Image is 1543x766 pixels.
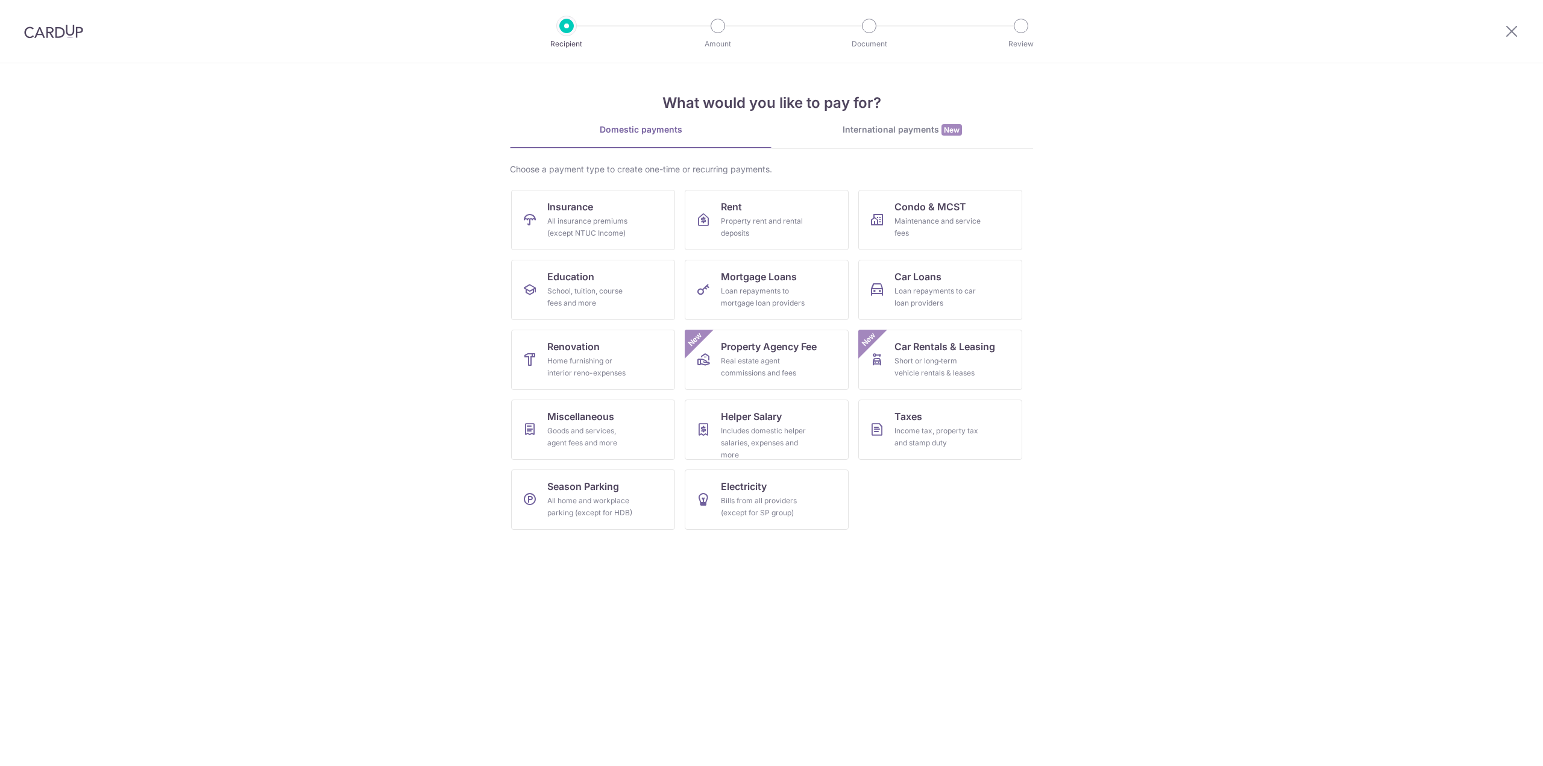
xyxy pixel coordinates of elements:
a: Property Agency FeeReal estate agent commissions and feesNew [685,330,849,390]
div: All home and workplace parking (except for HDB) [547,495,634,519]
a: EducationSchool, tuition, course fees and more [511,260,675,320]
div: Maintenance and service fees [894,215,981,239]
span: Renovation [547,339,600,354]
a: Car Rentals & LeasingShort or long‑term vehicle rentals & leasesNew [858,330,1022,390]
span: Condo & MCST [894,199,966,214]
span: Miscellaneous [547,409,614,424]
a: ElectricityBills from all providers (except for SP group) [685,469,849,530]
div: Short or long‑term vehicle rentals & leases [894,355,981,379]
span: Rent [721,199,742,214]
a: Season ParkingAll home and workplace parking (except for HDB) [511,469,675,530]
a: RentProperty rent and rental deposits [685,190,849,250]
a: Helper SalaryIncludes domestic helper salaries, expenses and more [685,400,849,460]
h4: What would you like to pay for? [510,92,1033,114]
p: Amount [673,38,762,50]
a: InsuranceAll insurance premiums (except NTUC Income) [511,190,675,250]
div: Real estate agent commissions and fees [721,355,808,379]
span: Season Parking [547,479,619,494]
p: Review [976,38,1066,50]
div: Income tax, property tax and stamp duty [894,425,981,449]
span: Electricity [721,479,767,494]
span: Mortgage Loans [721,269,797,284]
span: New [685,330,705,350]
div: Loan repayments to mortgage loan providers [721,285,808,309]
a: MiscellaneousGoods and services, agent fees and more [511,400,675,460]
span: Taxes [894,409,922,424]
a: Car LoansLoan repayments to car loan providers [858,260,1022,320]
div: Bills from all providers (except for SP group) [721,495,808,519]
span: Car Rentals & Leasing [894,339,995,354]
div: Includes domestic helper salaries, expenses and more [721,425,808,461]
a: Condo & MCSTMaintenance and service fees [858,190,1022,250]
div: All insurance premiums (except NTUC Income) [547,215,634,239]
div: International payments [771,124,1033,136]
span: New [941,124,962,136]
div: Loan repayments to car loan providers [894,285,981,309]
a: RenovationHome furnishing or interior reno-expenses [511,330,675,390]
div: Choose a payment type to create one-time or recurring payments. [510,163,1033,175]
span: Helper Salary [721,409,782,424]
p: Recipient [522,38,611,50]
div: School, tuition, course fees and more [547,285,634,309]
span: Education [547,269,594,284]
span: Insurance [547,199,593,214]
span: Property Agency Fee [721,339,817,354]
div: Domestic payments [510,124,771,136]
a: Mortgage LoansLoan repayments to mortgage loan providers [685,260,849,320]
div: Home furnishing or interior reno-expenses [547,355,634,379]
div: Property rent and rental deposits [721,215,808,239]
iframe: Opens a widget where you can find more information [1466,730,1531,760]
span: New [859,330,879,350]
p: Document [825,38,914,50]
span: Car Loans [894,269,941,284]
a: TaxesIncome tax, property tax and stamp duty [858,400,1022,460]
div: Goods and services, agent fees and more [547,425,634,449]
img: CardUp [24,24,83,39]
